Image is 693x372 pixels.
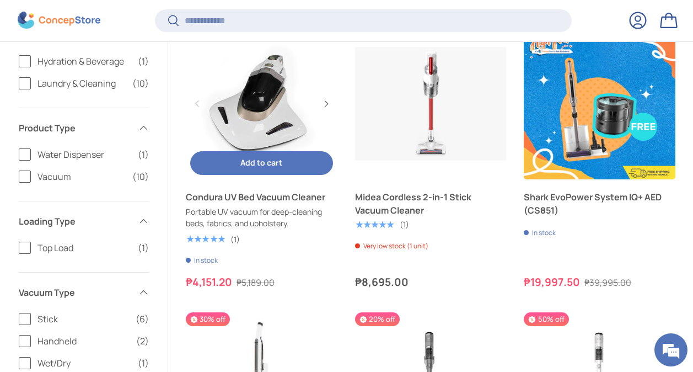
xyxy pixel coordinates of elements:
[524,190,675,217] a: Shark EvoPower System IQ+ AED (CS851)
[37,357,131,370] span: Wet/Dry
[19,108,149,148] summary: Product Type
[240,157,282,168] span: Add to cart
[138,148,149,161] span: (1)
[138,241,149,254] span: (1)
[19,121,131,135] span: Product Type
[37,241,131,254] span: Top Load
[37,148,131,161] span: Water Dispenser
[18,12,100,29] img: ConcepStore
[37,312,129,326] span: Stick
[186,28,337,180] a: Condura UV Bed Vacuum Cleaner
[132,77,149,90] span: (10)
[190,151,333,175] button: Add to cart
[138,357,149,370] span: (1)
[19,201,149,241] summary: Loading Type
[19,273,149,312] summary: Vacuum Type
[355,190,507,217] a: Midea Cordless 2-in-1 Stick Vacuum Cleaner
[355,28,507,180] a: Midea Cordless 2-in-1 Stick Vacuum Cleaner
[57,62,185,76] div: Chat with us now
[37,77,126,90] span: Laundry & Cleaning
[138,55,149,68] span: (1)
[19,286,131,299] span: Vacuum Type
[136,334,149,348] span: (2)
[132,170,149,183] span: (10)
[37,170,126,183] span: Vacuum
[64,114,152,226] span: We're online!
[37,55,131,68] span: Hydration & Beverage
[186,312,230,326] span: 30% off
[37,334,130,348] span: Handheld
[181,6,207,32] div: Minimize live chat window
[6,252,210,290] textarea: Type your message and hit 'Enter'
[19,215,131,228] span: Loading Type
[186,190,337,204] a: Condura UV Bed Vacuum Cleaner
[355,312,400,326] span: 20% off
[136,312,149,326] span: (6)
[524,28,675,180] a: Shark EvoPower System IQ+ AED (CS851)
[524,312,568,326] span: 50% off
